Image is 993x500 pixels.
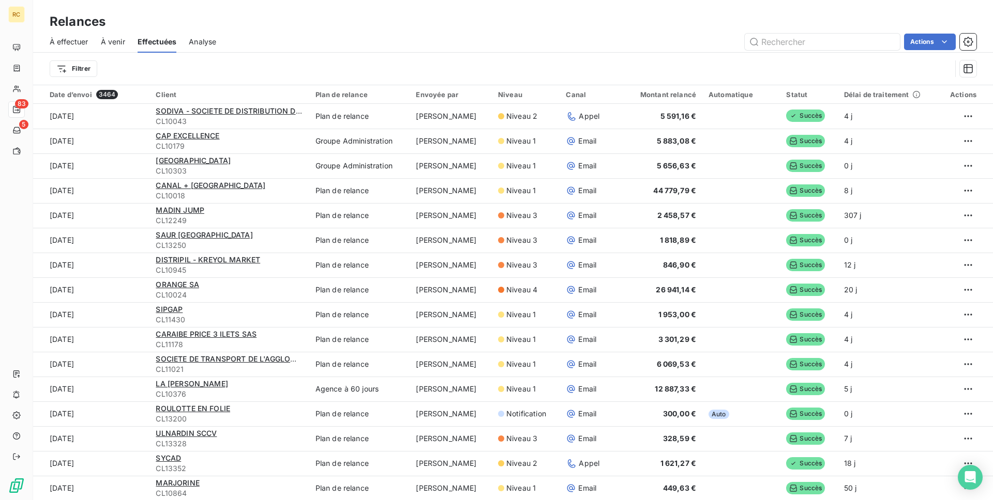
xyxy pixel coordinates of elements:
[838,203,938,228] td: 307 j
[578,136,596,146] span: Email
[309,178,410,203] td: Plan de relance
[189,37,216,47] span: Analyse
[506,409,546,419] span: Notification
[33,377,149,401] td: [DATE]
[786,90,831,99] div: Statut
[309,203,410,228] td: Plan de relance
[653,186,696,195] span: 44 779,79 €
[838,228,938,253] td: 0 j
[156,255,260,264] span: DISTRIPIL - KREYOL MARKET
[506,235,537,245] span: Niveau 3
[50,37,88,47] span: À effectuer
[8,477,25,494] img: Logo LeanPay
[156,181,265,190] span: CANAL + [GEOGRAPHIC_DATA]
[506,285,537,295] span: Niveau 4
[506,260,537,270] span: Niveau 3
[786,160,825,172] span: Succès
[506,136,536,146] span: Niveau 1
[838,277,938,302] td: 20 j
[838,302,938,327] td: 4 j
[156,90,176,99] span: Client
[410,277,492,302] td: [PERSON_NAME]
[156,290,303,300] span: CL10024
[904,34,956,50] button: Actions
[566,90,605,99] div: Canal
[410,129,492,153] td: [PERSON_NAME]
[156,166,303,176] span: CL10303
[33,277,149,302] td: [DATE]
[786,184,825,197] span: Succès
[578,309,596,320] span: Email
[786,110,825,122] span: Succès
[663,434,696,443] span: 328,59 €
[309,277,410,302] td: Plan de relance
[506,334,536,345] span: Niveau 1
[410,401,492,426] td: [PERSON_NAME]
[156,156,231,165] span: [GEOGRAPHIC_DATA]
[657,136,697,145] span: 5 883,08 €
[579,111,599,121] span: Appel
[506,359,536,369] span: Niveau 1
[156,488,303,498] span: CL10864
[838,377,938,401] td: 5 j
[156,240,303,251] span: CL13250
[156,364,303,374] span: CL11021
[33,228,149,253] td: [DATE]
[309,153,410,178] td: Groupe Administration
[506,384,536,394] span: Niveau 1
[786,408,825,420] span: Succès
[156,106,526,115] span: SODIVA - SOCIETE DE DISTRIBUTION DE VEHICULES AUX [GEOGRAPHIC_DATA] ([GEOGRAPHIC_DATA]) S
[33,178,149,203] td: [DATE]
[618,90,696,99] div: Montant relancé
[410,451,492,476] td: [PERSON_NAME]
[156,439,303,449] span: CL13328
[33,451,149,476] td: [DATE]
[786,333,825,346] span: Succès
[50,90,143,99] div: Date d’envoi
[410,253,492,277] td: [PERSON_NAME]
[578,161,596,171] span: Email
[506,161,536,171] span: Niveau 1
[660,459,697,467] span: 1 621,27 €
[309,302,410,327] td: Plan de relance
[663,483,696,492] span: 449,63 €
[156,463,303,474] span: CL13352
[838,253,938,277] td: 12 j
[50,12,106,31] h3: Relances
[506,111,537,121] span: Niveau 2
[786,259,825,271] span: Succès
[156,354,360,363] span: SOCIETE DE TRANSPORT DE L'AGGLOMERATION CENTRE
[786,482,825,494] span: Succès
[786,308,825,321] span: Succès
[101,37,125,47] span: À venir
[838,327,938,352] td: 4 j
[844,90,909,99] span: Délai de traitement
[156,305,183,314] span: SIPGAP
[309,352,410,377] td: Plan de relance
[838,129,938,153] td: 4 j
[156,141,303,151] span: CL10179
[96,90,118,99] span: 3464
[838,352,938,377] td: 4 j
[15,99,28,108] span: 83
[410,302,492,327] td: [PERSON_NAME]
[156,379,228,388] span: LA [PERSON_NAME]
[156,389,303,399] span: CL10376
[33,426,149,451] td: [DATE]
[156,280,199,289] span: ORANGE SA
[506,185,536,196] span: Niveau 1
[786,284,825,296] span: Succès
[33,302,149,327] td: [DATE]
[786,383,825,395] span: Succès
[838,451,938,476] td: 18 j
[309,327,410,352] td: Plan de relance
[657,161,697,170] span: 5 656,63 €
[156,330,257,338] span: CARAIBE PRICE 3 ILETS SAS
[506,210,537,221] span: Niveau 3
[410,228,492,253] td: [PERSON_NAME]
[786,209,825,222] span: Succès
[838,426,938,451] td: 7 j
[786,432,825,445] span: Succès
[156,478,199,487] span: MARJORINE
[506,433,537,444] span: Niveau 3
